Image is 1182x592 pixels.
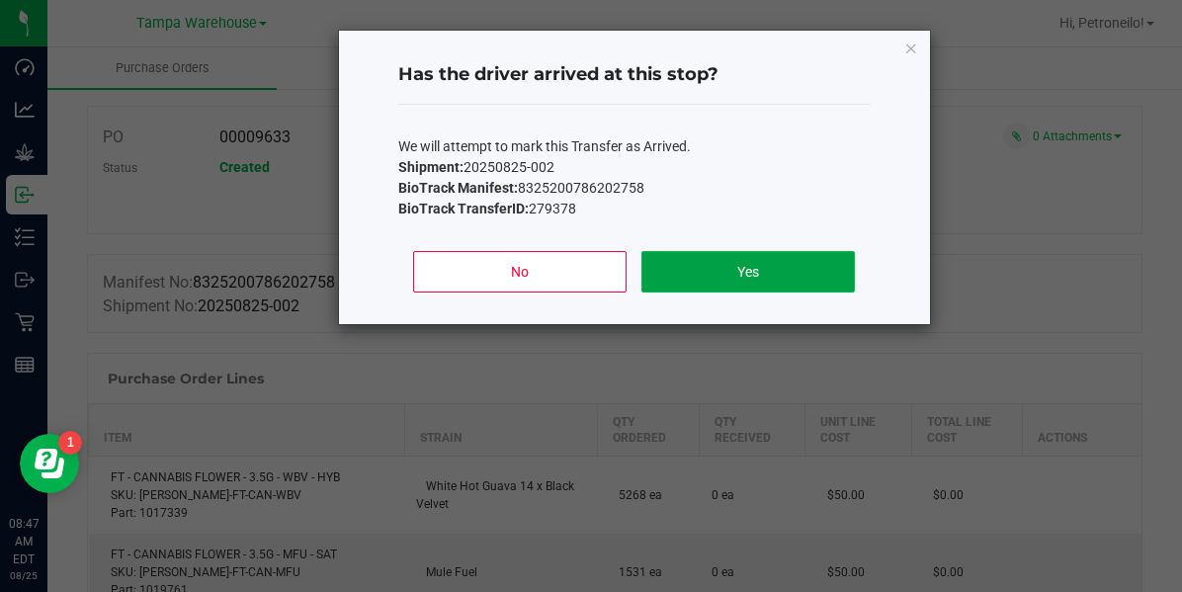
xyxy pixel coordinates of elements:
[58,431,82,455] iframe: Resource center unread badge
[904,36,918,59] button: Close
[398,157,871,178] p: 20250825-002
[398,136,871,157] p: We will attempt to mark this Transfer as Arrived.
[413,251,626,293] button: No
[398,159,464,175] b: Shipment:
[398,199,871,219] p: 279378
[398,180,518,196] b: BioTrack Manifest:
[20,434,79,493] iframe: Resource center
[398,201,529,216] b: BioTrack TransferID:
[398,62,871,88] h4: Has the driver arrived at this stop?
[398,178,871,199] p: 8325200786202758
[641,251,854,293] button: Yes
